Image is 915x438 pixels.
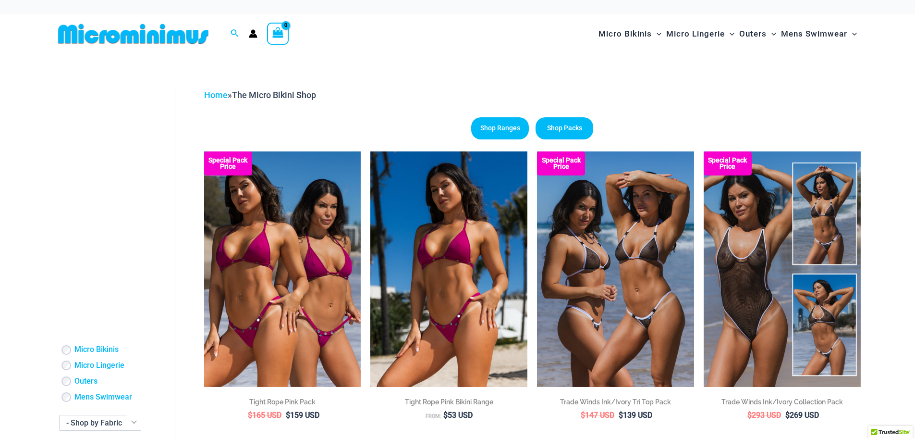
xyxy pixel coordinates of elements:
bdi: 139 USD [619,411,652,420]
span: - Shop by Fabric [60,415,141,430]
h2: Trade Winds Ink/Ivory Collection Pack [704,397,861,407]
bdi: 165 USD [248,411,281,420]
a: Shop Packs [536,117,593,139]
h2: Tight Rope Pink Bikini Range [370,397,527,407]
span: Menu Toggle [847,22,857,46]
span: Micro Lingerie [666,22,725,46]
span: » [204,90,316,100]
a: Mens Swimwear [74,392,132,402]
img: Collection Pack F [204,151,361,387]
bdi: 293 USD [747,411,781,420]
a: Tight Rope Pink Bikini Range [370,397,527,410]
b: Special Pack Price [537,157,585,170]
span: $ [785,411,790,420]
nav: Site Navigation [595,18,861,50]
span: Menu Toggle [725,22,734,46]
bdi: 269 USD [785,411,819,420]
img: Collection Pack [704,151,861,387]
a: Trade Winds Ink/Ivory Collection Pack [704,397,861,410]
a: Micro LingerieMenu ToggleMenu Toggle [664,19,737,49]
a: Outers [74,376,98,387]
b: Special Pack Price [204,157,252,170]
span: $ [619,411,623,420]
a: Tight Rope Pink 319 Top 4228 Thong 05Tight Rope Pink 319 Top 4228 Thong 06Tight Rope Pink 319 Top... [370,151,527,387]
a: Shop Ranges [471,117,529,139]
h2: Trade Winds Ink/Ivory Tri Top Pack [537,397,694,407]
a: OutersMenu ToggleMenu Toggle [737,19,779,49]
bdi: 159 USD [286,411,319,420]
span: From: [426,413,441,419]
a: Account icon link [249,29,257,38]
img: Tight Rope Pink 319 Top 4228 Thong 05 [370,151,527,387]
a: Top Bum Pack Top Bum Pack bTop Bum Pack b [537,151,694,387]
span: $ [286,411,290,420]
img: Top Bum Pack [537,151,694,387]
b: Special Pack Price [704,157,752,170]
h2: Tight Rope Pink Pack [204,397,361,407]
img: MM SHOP LOGO FLAT [54,23,212,45]
a: Trade Winds Ink/Ivory Tri Top Pack [537,397,694,410]
a: Micro BikinisMenu ToggleMenu Toggle [596,19,664,49]
a: Collection Pack Collection Pack b (1)Collection Pack b (1) [704,151,861,387]
a: Search icon link [231,28,239,40]
span: Micro Bikinis [598,22,652,46]
bdi: 53 USD [443,411,473,420]
a: View Shopping Cart, empty [267,23,289,45]
span: Outers [739,22,767,46]
a: Mens SwimwearMenu ToggleMenu Toggle [779,19,859,49]
a: Collection Pack F Collection Pack B (3)Collection Pack B (3) [204,151,361,387]
a: Tight Rope Pink Pack [204,397,361,410]
bdi: 147 USD [581,411,614,420]
span: $ [443,411,448,420]
span: $ [248,411,252,420]
a: Micro Lingerie [74,361,124,371]
span: The Micro Bikini Shop [232,90,316,100]
a: Micro Bikinis [74,345,119,355]
span: Menu Toggle [767,22,776,46]
span: $ [581,411,585,420]
iframe: TrustedSite Certified [59,80,146,273]
span: Mens Swimwear [781,22,847,46]
a: Home [204,90,228,100]
span: - Shop by Fabric [66,418,122,427]
span: $ [747,411,752,420]
span: Menu Toggle [652,22,661,46]
span: - Shop by Fabric [59,415,141,431]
